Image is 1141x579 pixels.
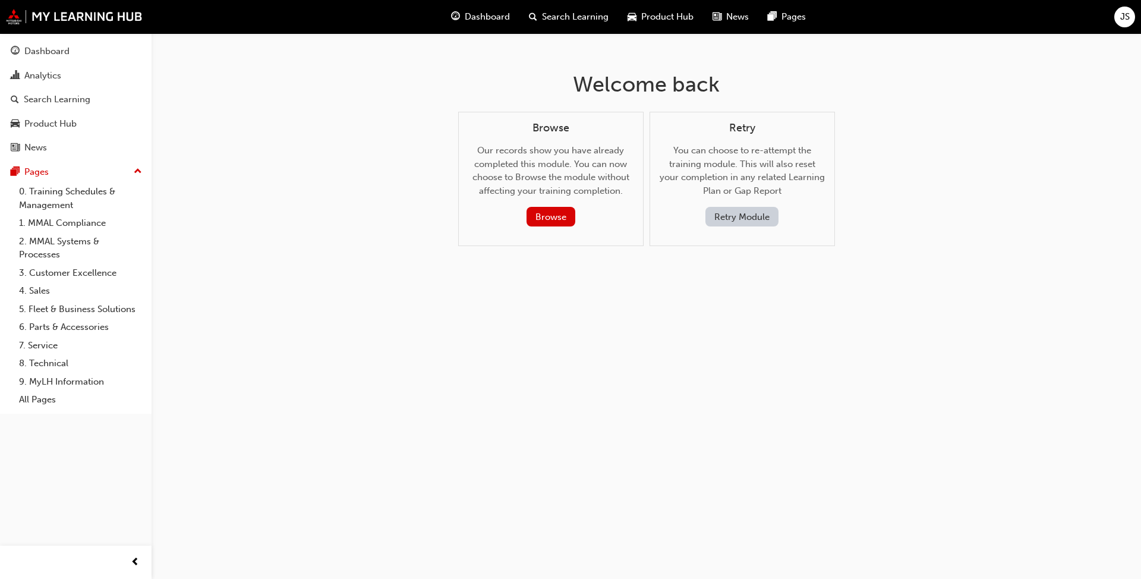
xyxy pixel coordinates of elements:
span: car-icon [628,10,636,24]
a: Search Learning [5,89,147,111]
button: Pages [5,161,147,183]
div: Pages [24,165,49,179]
a: guage-iconDashboard [442,5,519,29]
a: 5. Fleet & Business Solutions [14,300,147,319]
span: pages-icon [11,167,20,178]
a: 4. Sales [14,282,147,300]
a: Product Hub [5,113,147,135]
a: Dashboard [5,40,147,62]
a: 0. Training Schedules & Management [14,182,147,214]
a: car-iconProduct Hub [618,5,703,29]
div: Our records show you have already completed this module. You can now choose to Browse the module ... [468,122,633,227]
span: chart-icon [11,71,20,81]
a: News [5,137,147,159]
div: Search Learning [24,93,90,106]
span: news-icon [11,143,20,153]
a: search-iconSearch Learning [519,5,618,29]
span: pages-icon [768,10,777,24]
a: 8. Technical [14,354,147,373]
button: JS [1114,7,1135,27]
div: News [24,141,47,155]
div: Dashboard [24,45,70,58]
a: 1. MMAL Compliance [14,214,147,232]
span: prev-icon [131,555,140,570]
span: Pages [781,10,806,24]
button: Retry Module [705,207,778,226]
button: Browse [527,207,575,226]
span: JS [1120,10,1130,24]
span: guage-icon [11,46,20,57]
a: 7. Service [14,336,147,355]
button: DashboardAnalyticsSearch LearningProduct HubNews [5,38,147,161]
h4: Browse [468,122,633,135]
span: guage-icon [451,10,460,24]
span: Product Hub [641,10,694,24]
span: up-icon [134,164,142,180]
span: news-icon [713,10,721,24]
div: Product Hub [24,117,77,131]
a: 2. MMAL Systems & Processes [14,232,147,264]
a: 6. Parts & Accessories [14,318,147,336]
span: car-icon [11,119,20,130]
div: Analytics [24,69,61,83]
h4: Retry [660,122,825,135]
span: Dashboard [465,10,510,24]
span: search-icon [11,95,19,105]
a: 9. MyLH Information [14,373,147,391]
a: news-iconNews [703,5,758,29]
span: News [726,10,749,24]
a: Analytics [5,65,147,87]
div: You can choose to re-attempt the training module. This will also reset your completion in any rel... [660,122,825,227]
span: Search Learning [542,10,609,24]
a: pages-iconPages [758,5,815,29]
a: All Pages [14,391,147,409]
img: mmal [6,9,143,24]
h1: Welcome back [458,71,835,97]
a: 3. Customer Excellence [14,264,147,282]
span: search-icon [529,10,537,24]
